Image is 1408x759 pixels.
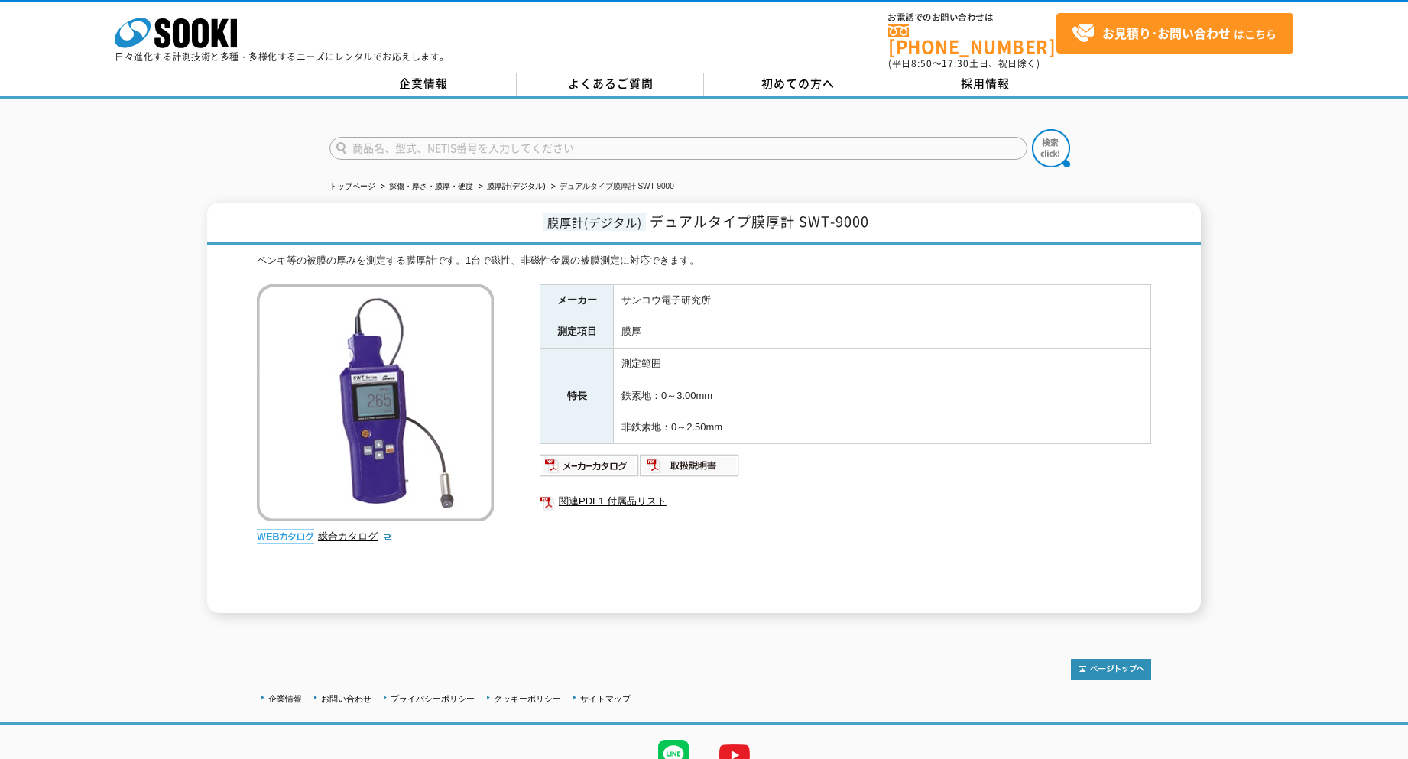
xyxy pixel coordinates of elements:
a: 関連PDF1 付属品リスト [540,491,1151,511]
a: クッキーポリシー [494,694,561,703]
a: メーカーカタログ [540,463,640,475]
a: トップページ [329,182,375,190]
p: 日々進化する計測技術と多種・多様化するニーズにレンタルでお応えします。 [115,52,449,61]
img: メーカーカタログ [540,453,640,478]
div: ペンキ等の被膜の厚みを測定する膜厚計です。1台で磁性、非磁性金属の被膜測定に対応できます。 [257,253,1151,269]
td: 膜厚 [614,316,1151,349]
img: トップページへ [1071,659,1151,680]
li: デュアルタイプ膜厚計 SWT-9000 [548,179,674,195]
img: 取扱説明書 [640,453,740,478]
span: (平日 ～ 土日、祝日除く) [888,57,1040,70]
span: 8:50 [911,57,933,70]
a: 企業情報 [329,73,517,96]
th: 測定項目 [540,316,614,349]
img: webカタログ [257,529,314,544]
span: はこちら [1072,22,1277,45]
th: メーカー [540,284,614,316]
strong: お見積り･お問い合わせ [1102,24,1231,42]
a: 採用情報 [891,73,1079,96]
a: サイトマップ [580,694,631,703]
th: 特長 [540,349,614,444]
a: 初めての方へ [704,73,891,96]
img: btn_search.png [1032,129,1070,167]
input: 商品名、型式、NETIS番号を入力してください [329,137,1027,160]
td: 測定範囲 鉄素地：0～3.00mm 非鉄素地：0～2.50mm [614,349,1151,444]
a: 探傷・厚さ・膜厚・硬度 [389,182,473,190]
img: デュアルタイプ膜厚計 SWT-9000 [257,284,494,521]
a: 総合カタログ [318,530,393,542]
a: 膜厚計(デジタル) [487,182,546,190]
a: プライバシーポリシー [391,694,475,703]
a: お見積り･お問い合わせはこちら [1056,13,1293,54]
span: デュアルタイプ膜厚計 SWT-9000 [650,211,869,232]
span: お電話でのお問い合わせは [888,13,1056,22]
a: [PHONE_NUMBER] [888,24,1056,55]
a: 取扱説明書 [640,463,740,475]
span: 初めての方へ [761,75,835,92]
a: お問い合わせ [321,694,371,703]
a: 企業情報 [268,694,302,703]
a: よくあるご質問 [517,73,704,96]
span: 膜厚計(デジタル) [543,213,646,231]
span: 17:30 [942,57,969,70]
td: サンコウ電子研究所 [614,284,1151,316]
